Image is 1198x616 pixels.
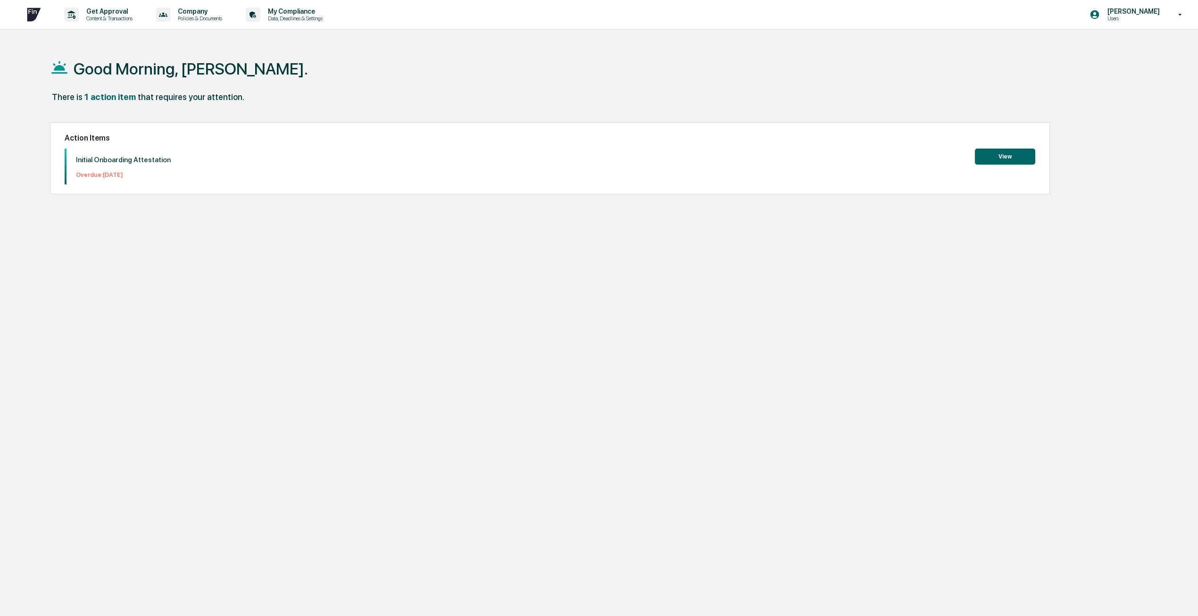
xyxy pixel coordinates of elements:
button: View [975,149,1035,165]
div: There is [52,92,83,102]
p: [PERSON_NAME] [1100,8,1165,15]
img: logo [23,3,45,26]
p: Overdue: [DATE] [76,171,171,178]
h1: Good Morning, [PERSON_NAME]. [74,59,308,78]
p: Get Approval [79,8,137,15]
p: Content & Transactions [79,15,137,22]
p: Data, Deadlines & Settings [260,15,327,22]
p: Initial Onboarding Attestation [76,156,171,164]
h2: Action Items [65,133,1035,142]
a: View [975,151,1035,160]
p: Users [1100,15,1165,22]
p: Policies & Documents [170,15,227,22]
p: My Compliance [260,8,327,15]
div: 1 action item [84,92,136,102]
div: that requires your attention. [138,92,244,102]
p: Company [170,8,227,15]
